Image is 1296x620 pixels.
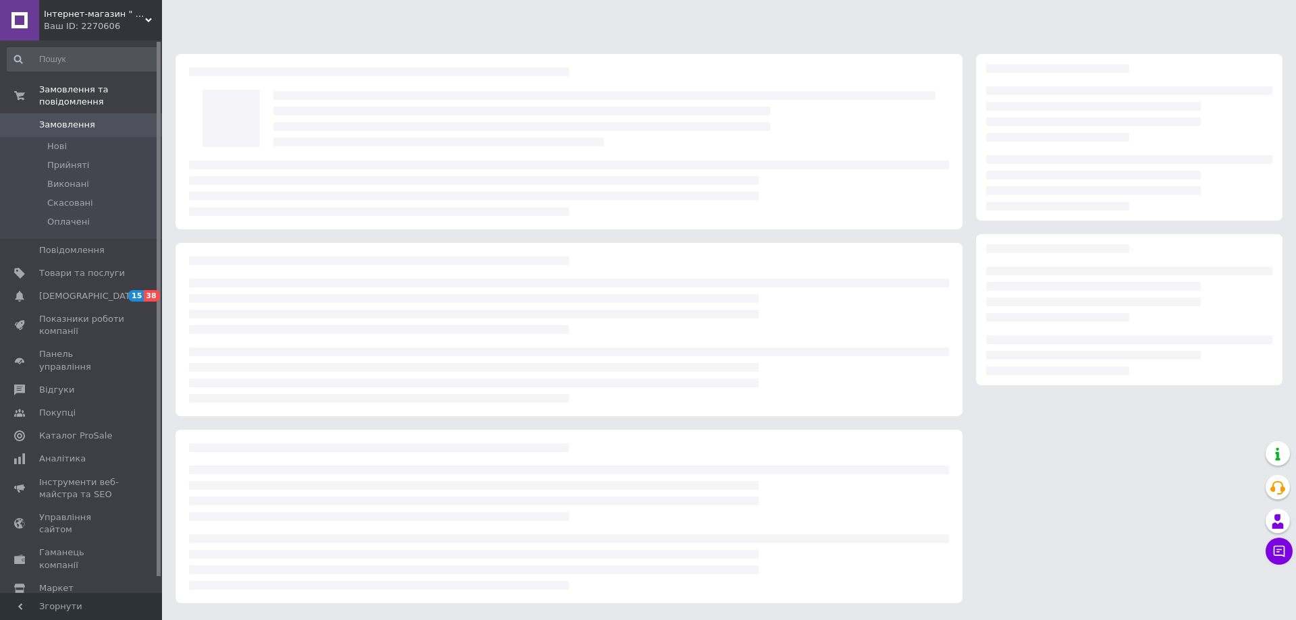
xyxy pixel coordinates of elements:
span: Каталог ProSale [39,430,112,442]
span: Інтернет-магазин " TET @ TET" [44,8,145,20]
span: Аналітика [39,453,86,465]
span: Повідомлення [39,244,105,256]
span: Замовлення та повідомлення [39,84,162,108]
span: Скасовані [47,197,93,209]
span: Товари та послуги [39,267,125,279]
span: Інструменти веб-майстра та SEO [39,476,125,501]
input: Пошук [7,47,159,72]
span: Нові [47,140,67,152]
span: 38 [144,290,159,302]
span: Маркет [39,582,74,594]
span: Гаманець компанії [39,546,125,571]
span: Замовлення [39,119,95,131]
span: [DEMOGRAPHIC_DATA] [39,290,139,302]
span: 15 [128,290,144,302]
div: Ваш ID: 2270606 [44,20,162,32]
span: Управління сайтом [39,511,125,536]
span: Виконані [47,178,89,190]
span: Оплачені [47,216,90,228]
span: Показники роботи компанії [39,313,125,337]
span: Відгуки [39,384,74,396]
span: Панель управління [39,348,125,372]
button: Чат з покупцем [1266,538,1293,565]
span: Покупці [39,407,76,419]
span: Прийняті [47,159,89,171]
